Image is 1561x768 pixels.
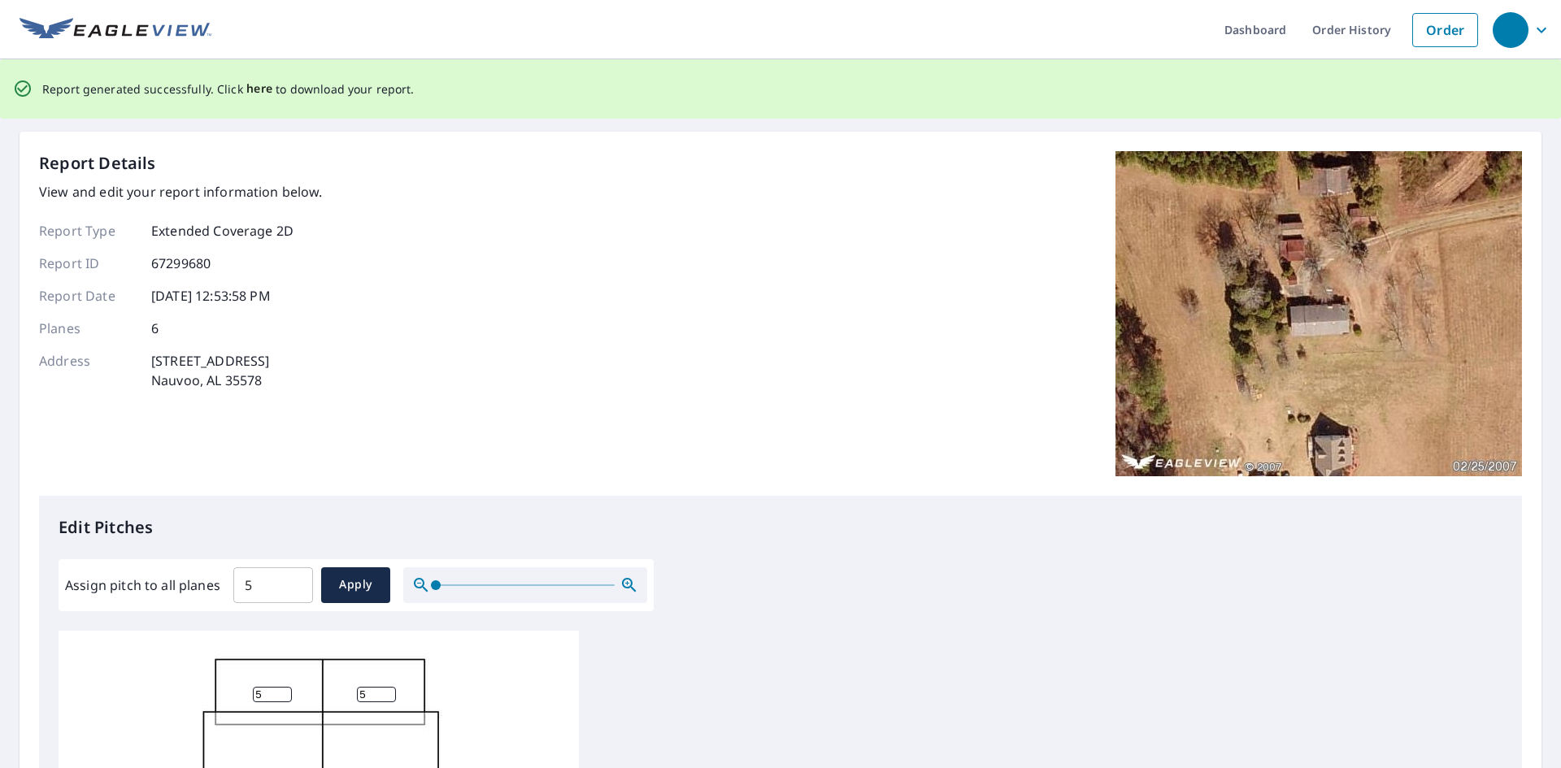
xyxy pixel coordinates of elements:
[39,151,156,176] p: Report Details
[246,79,273,99] button: here
[151,351,269,390] p: [STREET_ADDRESS] Nauvoo, AL 35578
[39,254,137,273] p: Report ID
[151,319,159,338] p: 6
[39,351,137,390] p: Address
[321,567,390,603] button: Apply
[151,221,294,241] p: Extended Coverage 2D
[20,18,211,42] img: EV Logo
[39,319,137,338] p: Planes
[1412,13,1478,47] a: Order
[39,182,323,202] p: View and edit your report information below.
[233,562,313,608] input: 00.0
[39,221,137,241] p: Report Type
[151,254,211,273] p: 67299680
[151,286,271,306] p: [DATE] 12:53:58 PM
[39,286,137,306] p: Report Date
[65,575,220,595] label: Assign pitch to all planes
[334,575,377,595] span: Apply
[59,515,1502,540] p: Edit Pitches
[42,79,415,99] p: Report generated successfully. Click to download your report.
[1115,151,1522,476] img: Top image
